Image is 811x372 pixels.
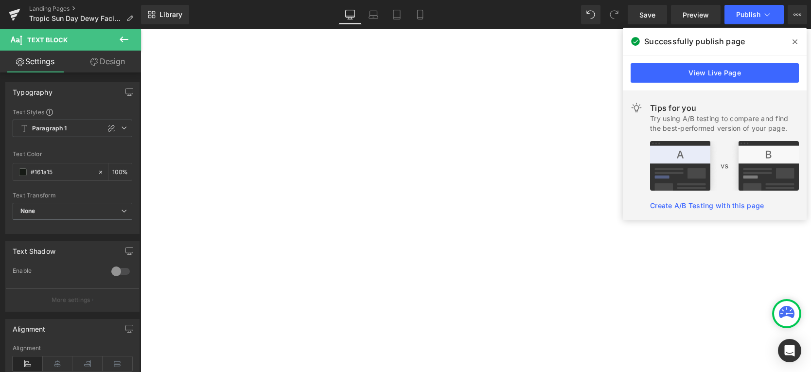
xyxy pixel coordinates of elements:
img: tip.png [650,141,799,191]
div: Enable [13,267,102,277]
span: Preview [683,10,709,20]
div: Try using A/B testing to compare and find the best-performed version of your page. [650,114,799,133]
button: Undo [581,5,600,24]
div: Text Color [13,151,132,158]
a: Preview [671,5,721,24]
span: Tropic Sun Day Dewy Facial SPF Alternative Products (Tropic Sun Day Dewy Facial SPF Dupes) [29,15,123,22]
a: View Live Page [631,63,799,83]
span: Save [639,10,655,20]
span: Library [159,10,182,19]
div: Text Shadow [13,242,55,255]
a: Tablet [385,5,408,24]
p: More settings [52,296,90,304]
div: Alignment [13,319,46,333]
a: Laptop [362,5,385,24]
div: Text Transform [13,192,132,199]
div: Tips for you [650,102,799,114]
b: None [20,207,35,214]
button: More settings [6,288,139,311]
div: Text Styles [13,108,132,116]
div: Alignment [13,345,132,352]
span: Successfully publish page [644,35,745,47]
button: More [788,5,807,24]
a: Landing Pages [29,5,141,13]
input: Color [31,167,93,177]
a: Create A/B Testing with this page [650,201,764,210]
a: Design [72,51,143,72]
div: Open Intercom Messenger [778,339,801,362]
img: light.svg [631,102,642,114]
a: Mobile [408,5,432,24]
a: Desktop [338,5,362,24]
button: Publish [724,5,784,24]
b: Paragraph 1 [32,124,67,133]
div: % [108,163,132,180]
div: Typography [13,83,53,96]
button: Redo [604,5,624,24]
span: Text Block [27,36,68,44]
span: Publish [736,11,760,18]
a: New Library [141,5,189,24]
